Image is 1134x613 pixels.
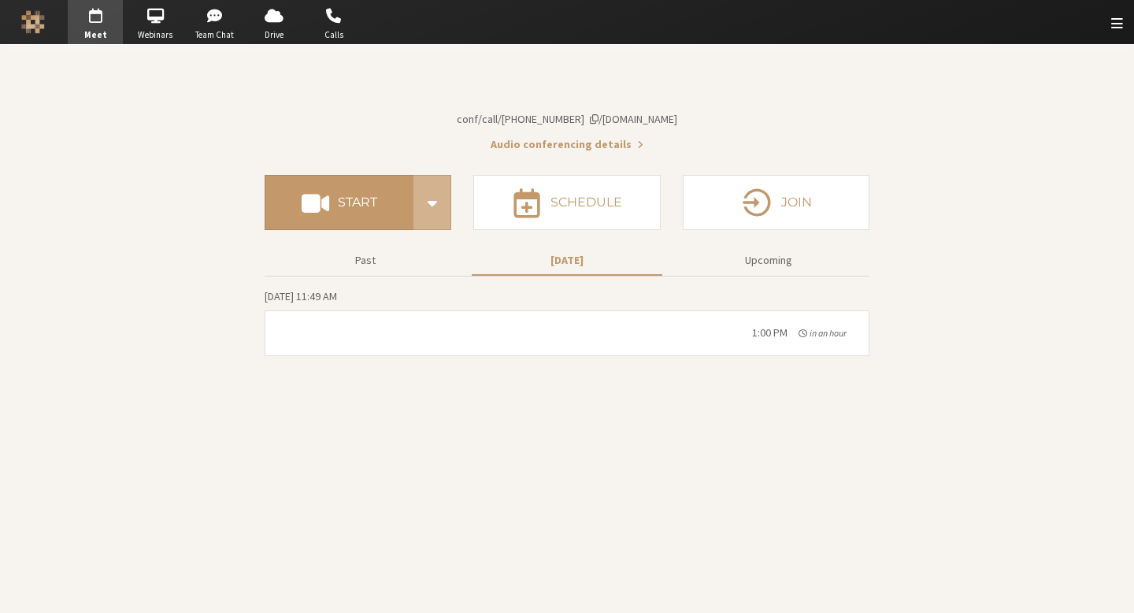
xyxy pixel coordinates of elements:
[457,112,677,126] span: Copy my meeting room link
[491,136,643,153] button: Audio conferencing details
[457,111,677,128] button: Copy my meeting room linkCopy my meeting room link
[265,288,869,356] section: Today's Meetings
[752,325,787,341] div: 1:00 PM
[306,28,361,42] span: Calls
[21,10,45,34] img: Iotum
[270,247,461,274] button: Past
[673,247,864,274] button: Upcoming
[472,247,662,274] button: [DATE]
[810,327,847,339] span: in an hour
[338,196,377,209] h4: Start
[473,175,660,230] button: Schedule
[781,196,812,209] h4: Join
[246,28,302,42] span: Drive
[265,289,337,303] span: [DATE] 11:49 AM
[128,28,183,42] span: Webinars
[68,28,123,42] span: Meet
[187,28,243,42] span: Team Chat
[265,72,869,153] section: Account details
[265,175,413,230] button: Start
[683,175,869,230] button: Join
[550,196,622,209] h4: Schedule
[413,175,451,230] div: Start conference options
[1095,572,1122,602] iframe: Chat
